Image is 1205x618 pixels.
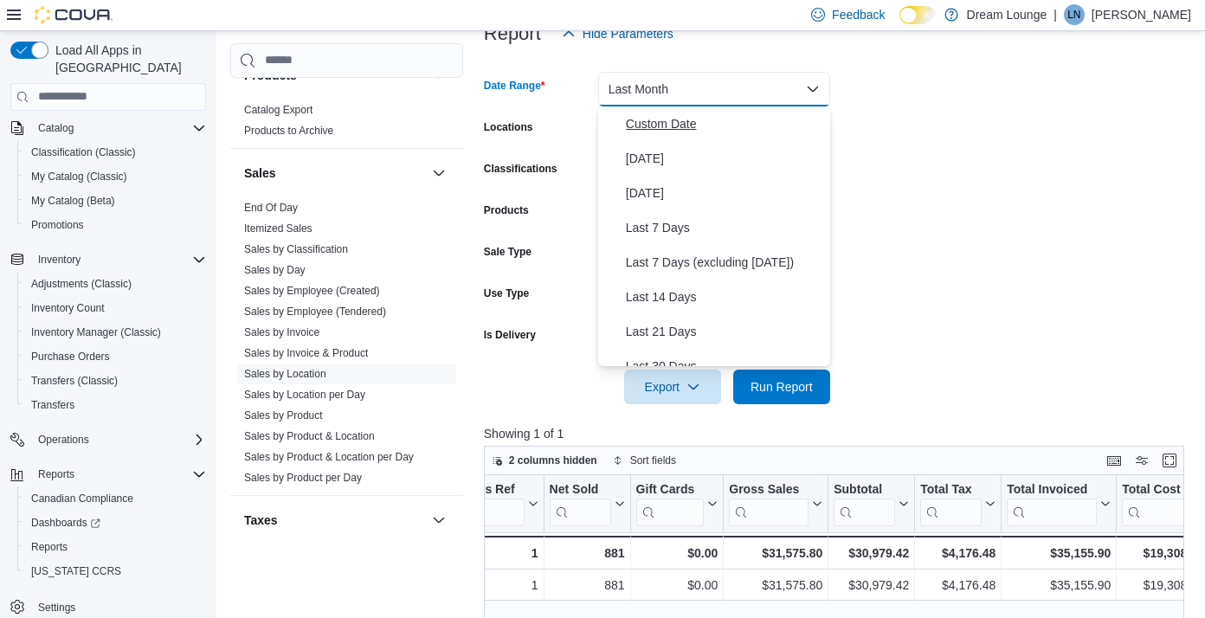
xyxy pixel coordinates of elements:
span: Hide Parameters [583,25,673,42]
div: Net Sold [549,481,610,525]
span: Itemized Sales [244,222,313,235]
div: $19,308.95 [1122,575,1203,595]
span: Transfers [31,398,74,412]
span: Purchase Orders [31,350,110,364]
span: Inventory Count [24,298,206,319]
button: Hide Parameters [555,16,680,51]
span: Sales by Invoice [244,325,319,339]
span: Reports [24,537,206,557]
span: Purchase Orders [24,346,206,367]
span: Catalog [38,121,74,135]
span: Classification (Classic) [31,145,136,159]
span: Reports [38,467,74,481]
div: Total Invoiced [1007,481,1097,498]
button: Subtotal [834,481,909,525]
span: Sales by Location per Day [244,388,365,402]
div: Gross Sales [729,481,809,525]
a: Transfers [24,395,81,415]
div: $35,155.90 [1007,575,1111,595]
span: Classification (Classic) [24,142,206,163]
div: 1 [443,543,538,563]
button: My Catalog (Beta) [17,189,213,213]
button: Promotions [17,213,213,237]
a: Catalog Export [244,104,313,116]
a: Itemized Sales [244,222,313,235]
div: Lauren Nagy [1064,4,1085,25]
div: $0.00 [635,543,718,563]
div: Products [230,100,463,148]
span: Inventory Manager (Classic) [31,325,161,339]
button: 2 columns hidden [485,450,604,471]
span: Sales by Classification [244,242,348,256]
button: Invoices Ref [443,481,538,525]
div: Total Cost [1122,481,1189,498]
button: Inventory [3,248,213,272]
div: $4,176.48 [920,543,996,563]
span: Last 7 Days [626,217,823,238]
button: Total Tax [920,481,996,525]
a: Sales by Location [244,368,326,380]
div: $35,155.90 [1007,543,1111,563]
span: My Catalog (Classic) [24,166,206,187]
label: Sale Type [484,245,532,259]
a: End Of Day [244,202,298,214]
span: Dark Mode [899,24,900,25]
span: Sales by Location [244,367,326,381]
a: Sales by Product & Location per Day [244,451,414,463]
span: Sales by Day [244,263,306,277]
div: Invoices Ref [443,481,524,525]
a: Dashboards [17,511,213,535]
div: $19,308.95 [1122,543,1203,563]
span: Dashboards [31,516,100,530]
button: Sort fields [606,450,683,471]
button: Reports [3,462,213,486]
span: Washington CCRS [24,561,206,582]
a: My Catalog (Classic) [24,166,134,187]
div: Total Tax [920,481,982,498]
label: Products [484,203,529,217]
a: Sales by Day [244,264,306,276]
a: Promotions [24,215,91,235]
span: Operations [38,433,89,447]
div: 881 [549,543,624,563]
a: Settings [31,597,82,618]
span: Inventory Manager (Classic) [24,322,206,343]
button: Display options [1131,450,1152,471]
img: Cova [35,6,113,23]
a: Classification (Classic) [24,142,143,163]
div: $30,979.42 [834,543,909,563]
a: Inventory Manager (Classic) [24,322,168,343]
label: Date Range [484,79,545,93]
div: Subtotal [834,481,895,498]
a: Products to Archive [244,125,333,137]
span: Sales by Employee (Created) [244,284,380,298]
div: $31,575.80 [729,543,822,563]
span: Canadian Compliance [24,488,206,509]
button: [US_STATE] CCRS [17,559,213,583]
a: Reports [24,537,74,557]
h3: Report [484,23,541,44]
button: Sales [244,164,425,182]
div: Sales [230,197,463,495]
span: Promotions [24,215,206,235]
span: Dashboards [24,512,206,533]
button: Catalog [31,118,81,138]
span: Sales by Product [244,409,323,422]
span: Reports [31,464,206,485]
a: Sales by Employee (Tendered) [244,306,386,318]
a: Sales by Location per Day [244,389,365,401]
p: Dream Lounge [967,4,1047,25]
p: [PERSON_NAME] [1092,4,1191,25]
button: Purchase Orders [17,344,213,369]
span: Promotions [31,218,84,232]
span: Last 7 Days (excluding [DATE]) [626,252,823,273]
button: Keyboard shortcuts [1104,450,1124,471]
div: $4,176.48 [920,575,996,595]
h3: Sales [244,164,276,182]
span: Sales by Product & Location per Day [244,450,414,464]
button: Catalog [3,116,213,140]
div: $0.00 [635,575,718,595]
span: My Catalog (Beta) [31,194,115,208]
span: My Catalog (Classic) [31,170,127,183]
